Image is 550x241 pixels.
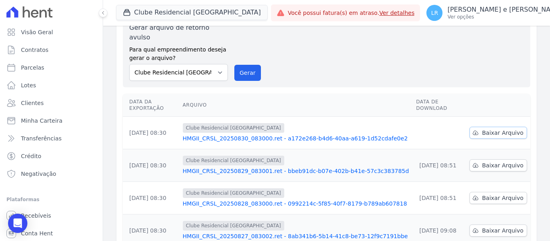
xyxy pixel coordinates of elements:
[431,10,438,16] span: LR
[123,182,180,214] td: [DATE] 08:30
[183,134,410,142] a: HMGII_CRSL_20250830_083000.ret - a172e268-b4d6-40aa-a619-1d52cdafe0e2
[379,10,415,16] a: Ver detalhes
[469,192,527,204] a: Baixar Arquivo
[21,117,62,125] span: Minha Carteira
[183,188,284,198] span: Clube Residencial [GEOGRAPHIC_DATA]
[21,212,51,220] span: Recebíveis
[21,64,44,72] span: Parcelas
[21,28,53,36] span: Visão Geral
[21,170,56,178] span: Negativação
[21,134,62,142] span: Transferências
[413,94,466,117] th: Data de Download
[183,156,284,165] span: Clube Residencial [GEOGRAPHIC_DATA]
[21,46,48,54] span: Contratos
[3,77,99,93] a: Lotes
[129,23,228,42] label: Gerar arquivo de retorno avulso
[183,200,410,208] a: HMGII_CRSL_20250828_083000.ret - 0992214c-5f85-40f7-8179-b789ab607818
[3,208,99,224] a: Recebíveis
[123,117,180,149] td: [DATE] 08:30
[3,130,99,146] a: Transferências
[469,159,527,171] a: Baixar Arquivo
[21,229,53,237] span: Conta Hent
[3,42,99,58] a: Contratos
[21,152,41,160] span: Crédito
[8,214,27,233] div: Open Intercom Messenger
[482,194,523,202] span: Baixar Arquivo
[21,81,36,89] span: Lotes
[6,195,96,204] div: Plataformas
[413,149,466,182] td: [DATE] 08:51
[482,227,523,235] span: Baixar Arquivo
[180,94,413,117] th: Arquivo
[3,95,99,111] a: Clientes
[123,149,180,182] td: [DATE] 08:30
[183,123,284,133] span: Clube Residencial [GEOGRAPHIC_DATA]
[413,182,466,214] td: [DATE] 08:51
[116,5,268,20] button: Clube Residencial [GEOGRAPHIC_DATA]
[3,60,99,76] a: Parcelas
[183,167,410,175] a: HMGII_CRSL_20250829_083001.ret - bbeb91dc-b07e-402b-b41e-57c3c383785d
[183,232,410,240] a: HMGII_CRSL_20250827_083002.ret - 8ab341b6-5b14-41c8-be73-12f9c7191bbe
[21,99,43,107] span: Clientes
[123,94,180,117] th: Data da Exportação
[183,221,284,231] span: Clube Residencial [GEOGRAPHIC_DATA]
[288,9,415,17] span: Você possui fatura(s) em atraso.
[3,113,99,129] a: Minha Carteira
[129,42,228,62] label: Para qual empreendimento deseja gerar o arquivo?
[3,24,99,40] a: Visão Geral
[469,225,527,237] a: Baixar Arquivo
[469,127,527,139] a: Baixar Arquivo
[482,129,523,137] span: Baixar Arquivo
[482,161,523,169] span: Baixar Arquivo
[3,166,99,182] a: Negativação
[234,65,261,81] button: Gerar
[3,148,99,164] a: Crédito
